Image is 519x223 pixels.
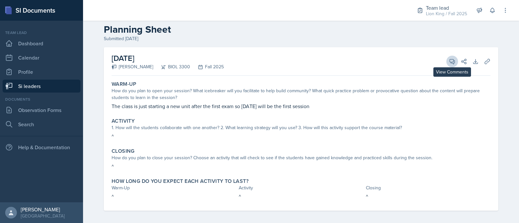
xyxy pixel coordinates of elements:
[426,10,467,17] div: Lion King / Fall 2025
[112,81,137,87] label: Warm-Up
[3,65,80,78] a: Profile
[3,30,80,36] div: Team lead
[3,104,80,117] a: Observation Forms
[104,35,498,42] div: Submitted [DATE]
[21,213,65,219] div: [GEOGRAPHIC_DATA]
[112,184,236,191] div: Warm-Up
[112,102,490,110] p: The class is just starting a new unit after the first exam so [DATE] will be the first session
[112,148,135,154] label: Closing
[239,184,363,191] div: Activity
[112,193,236,200] p: ^
[112,87,490,101] div: How do you plan to open your session? What icebreaker will you facilitate to help build community...
[366,193,490,200] p: ^
[3,37,80,50] a: Dashboard
[190,63,224,70] div: Fall 2025
[112,162,490,170] p: ^
[366,184,490,191] div: Closing
[3,51,80,64] a: Calendar
[112,63,153,70] div: [PERSON_NAME]
[153,63,190,70] div: BIOL 3300
[3,96,80,102] div: Documents
[112,132,490,140] p: ^
[239,193,363,200] p: ^
[112,52,224,64] h2: [DATE]
[104,24,498,35] h2: Planning Sheet
[112,118,135,124] label: Activity
[446,56,458,67] button: View Comments
[112,178,248,184] label: How long do you expect each activity to last?
[3,80,80,93] a: Si leaders
[426,4,467,12] div: Team lead
[112,124,490,131] div: 1. How will the students collaborate with one another? 2. What learning strategy will you use? 3....
[112,154,490,161] div: How do you plan to close your session? Choose an activity that will check to see if the students ...
[3,118,80,131] a: Search
[3,141,80,154] div: Help & Documentation
[21,206,65,213] div: [PERSON_NAME]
